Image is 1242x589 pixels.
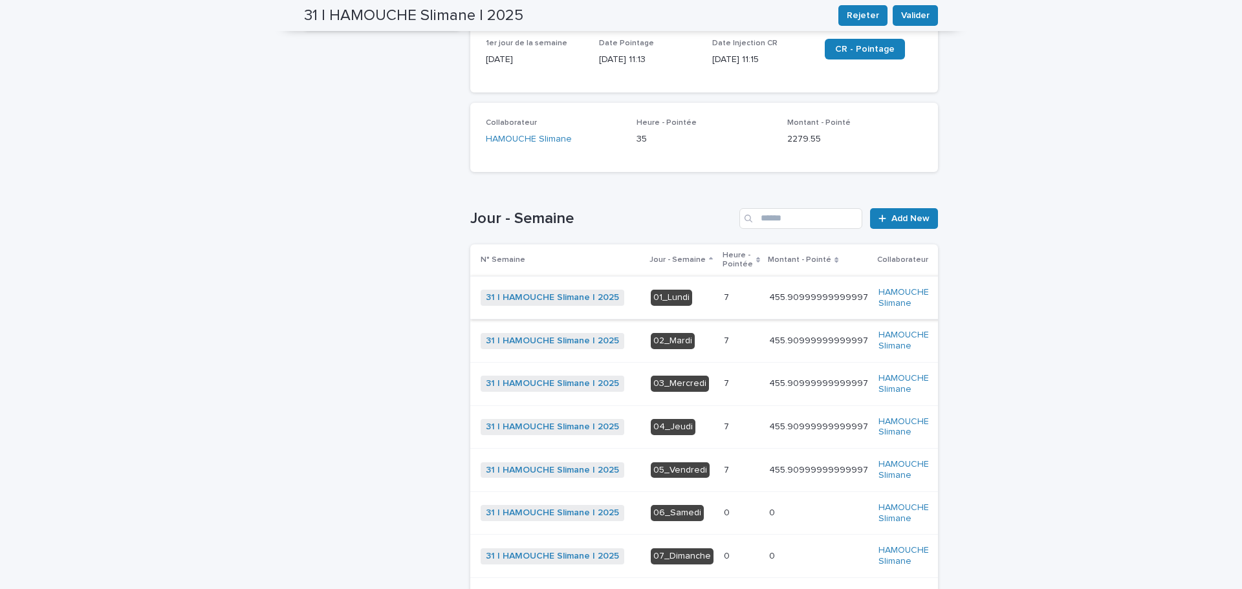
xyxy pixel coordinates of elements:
a: HAMOUCHE Slimane [878,416,929,438]
a: HAMOUCHE Slimane [878,545,929,567]
p: 455.90999999999997 [769,333,871,347]
p: [DATE] 11:13 [599,53,697,67]
p: [DATE] 11:15 [712,53,810,67]
a: 31 | HAMOUCHE Slimane | 2025 [486,422,619,433]
a: 31 | HAMOUCHE Slimane | 2025 [486,508,619,519]
div: 07_Dimanche [651,548,714,564]
tr: 31 | HAMOUCHE Slimane | 2025 01_Lundi77 455.90999999999997455.90999999999997 HAMOUCHE Slimane [470,276,950,319]
p: N° Semaine [481,253,525,267]
p: 7 [724,290,732,303]
span: Collaborateur [486,119,537,127]
p: 0 [769,505,778,519]
span: Heure - Pointée [637,119,697,127]
div: 06_Samedi [651,505,704,521]
p: Heure - Pointée [723,248,753,272]
p: 0 [724,548,732,562]
tr: 31 | HAMOUCHE Slimane | 2025 06_Samedi00 00 HAMOUCHE Slimane [470,491,950,535]
a: 31 | HAMOUCHE Slimane | 2025 [486,336,619,347]
p: 455.90999999999997 [769,290,871,303]
a: 31 | HAMOUCHE Slimane | 2025 [486,378,619,389]
a: HAMOUCHE Slimane [878,373,929,395]
h1: Jour - Semaine [470,209,734,228]
a: CR - Pointage [825,39,905,59]
a: 31 | HAMOUCHE Slimane | 2025 [486,551,619,562]
p: [DATE] [486,53,583,67]
div: 01_Lundi [651,290,692,306]
a: HAMOUCHE Slimane [878,330,929,352]
p: 0 [724,505,732,519]
span: Add New [891,214,930,223]
a: HAMOUCHE Slimane [486,133,572,146]
p: 7 [724,419,732,433]
tr: 31 | HAMOUCHE Slimane | 2025 04_Jeudi77 455.90999999999997455.90999999999997 HAMOUCHE Slimane [470,405,950,449]
span: Date Injection CR [712,39,778,47]
span: Valider [901,9,930,22]
a: 31 | HAMOUCHE Slimane | 2025 [486,292,619,303]
p: 455.90999999999997 [769,462,871,476]
div: 05_Vendredi [651,462,710,478]
p: Jour - Semaine [649,253,706,267]
p: 7 [724,333,732,347]
a: HAMOUCHE Slimane [878,502,929,524]
a: HAMOUCHE Slimane [878,459,929,481]
span: Date Pointage [599,39,654,47]
p: 2279.55 [787,133,922,146]
p: 7 [724,376,732,389]
button: Rejeter [838,5,888,26]
span: 1er jour de la semaine [486,39,567,47]
p: Montant - Pointé [768,253,831,267]
tr: 31 | HAMOUCHE Slimane | 2025 05_Vendredi77 455.90999999999997455.90999999999997 HAMOUCHE Slimane [470,449,950,492]
h2: 31 | HAMOUCHE Slimane | 2025 [304,6,523,25]
p: Collaborateur [877,253,928,267]
a: Add New [870,208,938,229]
div: 03_Mercredi [651,376,709,392]
a: HAMOUCHE Slimane [878,287,929,309]
tr: 31 | HAMOUCHE Slimane | 2025 07_Dimanche00 00 HAMOUCHE Slimane [470,535,950,578]
tr: 31 | HAMOUCHE Slimane | 2025 03_Mercredi77 455.90999999999997455.90999999999997 HAMOUCHE Slimane [470,362,950,405]
span: Rejeter [847,9,879,22]
p: 0 [769,548,778,562]
p: 7 [724,462,732,476]
p: 455.90999999999997 [769,419,871,433]
a: 31 | HAMOUCHE Slimane | 2025 [486,465,619,476]
span: CR - Pointage [835,45,895,54]
tr: 31 | HAMOUCHE Slimane | 2025 02_Mardi77 455.90999999999997455.90999999999997 HAMOUCHE Slimane [470,319,950,363]
span: Montant - Pointé [787,119,851,127]
div: 02_Mardi [651,333,695,349]
input: Search [739,208,862,229]
button: Valider [893,5,938,26]
div: 04_Jeudi [651,419,695,435]
p: 35 [637,133,772,146]
p: 455.90999999999997 [769,376,871,389]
